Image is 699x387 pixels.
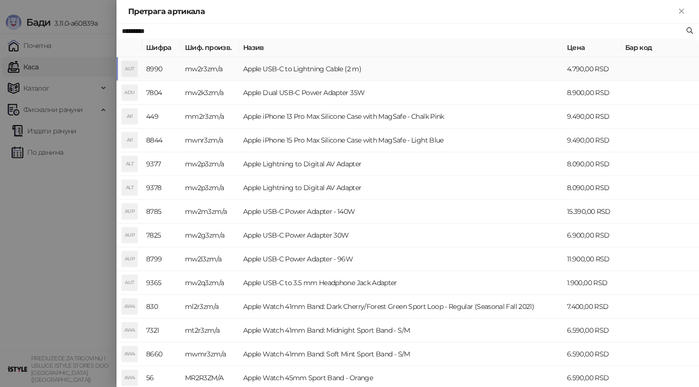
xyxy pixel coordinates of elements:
[142,224,181,247] td: 7825
[239,152,563,176] td: Apple Lightning to Digital AV Adapter
[181,200,239,224] td: mw2m3zm/a
[181,176,239,200] td: mw2p3zm/a
[239,271,563,295] td: Apple USB-C to 3.5 mm Headphone Jack Adapter
[239,105,563,129] td: Apple iPhone 13 Pro Max Silicone Case with MagSafe - Chalk Pink
[122,204,137,219] div: AUP
[563,152,621,176] td: 8.090,00 RSD
[239,200,563,224] td: Apple USB-C Power Adapter - 140W
[122,275,137,290] div: AUT
[142,81,181,105] td: 7804
[122,132,137,148] div: AI1
[142,319,181,342] td: 7321
[142,57,181,81] td: 8990
[563,129,621,152] td: 9.490,00 RSD
[142,247,181,271] td: 8799
[181,57,239,81] td: mw2r3zm/a
[676,6,687,17] button: Close
[239,38,563,57] th: Назив
[122,156,137,172] div: ALT
[122,322,137,338] div: AW4
[122,61,137,77] div: AUT
[181,81,239,105] td: mw2k3zm/a
[181,342,239,366] td: mwmr3zm/a
[181,38,239,57] th: Шиф. произв.
[239,247,563,271] td: Apple USB-C Power Adapter - 96W
[563,105,621,129] td: 9.490,00 RSD
[122,370,137,386] div: AW4
[181,271,239,295] td: mw2q3zm/a
[142,105,181,129] td: 449
[122,251,137,267] div: AUP
[239,319,563,342] td: Apple Watch 41mm Band: Midnight Sport Band - S/M
[563,200,621,224] td: 15.390,00 RSD
[239,176,563,200] td: Apple Lightning to Digital AV Adapter
[128,6,676,17] div: Претрага артикала
[563,247,621,271] td: 11.900,00 RSD
[621,38,699,57] th: Бар код
[142,200,181,224] td: 8785
[239,295,563,319] td: Apple Watch 41mm Band: Dark Cherry/Forest Green Sport Loop - Regular (Seasonal Fall 2021)
[142,176,181,200] td: 9378
[563,319,621,342] td: 6.590,00 RSD
[239,81,563,105] td: Apple Dual USB-C Power Adapter 35W
[122,109,137,124] div: AI1
[181,224,239,247] td: mw2g3zm/a
[563,224,621,247] td: 6.900,00 RSD
[181,152,239,176] td: mw2p3zm/a
[181,319,239,342] td: mt2r3zm/a
[563,271,621,295] td: 1.900,00 RSD
[142,271,181,295] td: 9365
[142,295,181,319] td: 830
[122,346,137,362] div: AW4
[142,38,181,57] th: Шифра
[239,224,563,247] td: Apple USB-C Power Adapter 30W
[181,129,239,152] td: mwnr3zm/a
[563,57,621,81] td: 4.790,00 RSD
[181,105,239,129] td: mm2r3zm/a
[239,57,563,81] td: Apple USB-C to Lightning Cable (2 m)
[122,227,137,243] div: AUP
[181,295,239,319] td: ml2r3zm/a
[563,176,621,200] td: 8.090,00 RSD
[563,81,621,105] td: 8.900,00 RSD
[563,342,621,366] td: 6.590,00 RSD
[122,85,137,100] div: ADU
[239,342,563,366] td: Apple Watch 41mm Band: Soft Mint Sport Band - S/M
[142,342,181,366] td: 8660
[142,152,181,176] td: 9377
[239,129,563,152] td: Apple iPhone 15 Pro Max Silicone Case with MagSafe - Light Blue
[563,38,621,57] th: Цена
[563,295,621,319] td: 7.400,00 RSD
[122,299,137,314] div: AW4
[122,180,137,195] div: ALT
[181,247,239,271] td: mw2l3zm/a
[142,129,181,152] td: 8844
